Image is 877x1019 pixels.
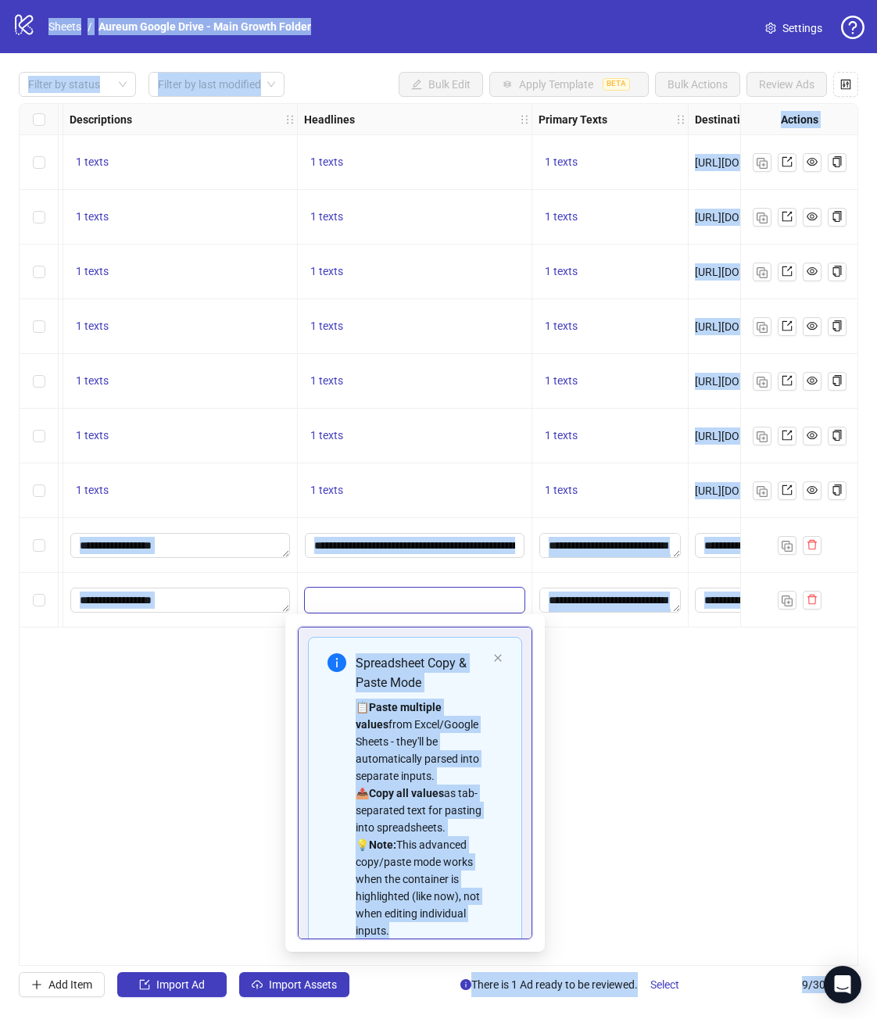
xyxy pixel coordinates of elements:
button: Duplicate [778,536,796,555]
span: holder [530,114,541,125]
span: [URL][DOMAIN_NAME] [695,375,805,388]
span: 1 texts [310,210,343,223]
button: 1 texts [539,372,584,391]
a: Sheets [45,18,84,35]
div: Resize Assets column [59,104,63,134]
span: Select [650,978,679,991]
span: 1 texts [76,156,109,168]
div: Resize Headlines column [528,104,532,134]
button: Duplicate [753,263,771,281]
button: Duplicate [753,153,771,172]
div: Edit values [539,587,682,613]
span: 9 / 300 items [802,976,858,993]
button: 1 texts [70,263,115,281]
div: 📋 from Excel/Google Sheets - they'll be automatically parsed into separate inputs. 📤 as tab-separ... [356,699,487,939]
div: Edit values [70,532,291,559]
button: 1 texts [70,153,115,172]
span: eye [807,375,818,386]
button: Apply TemplateBETA [489,72,649,97]
button: 1 texts [304,208,349,227]
span: plus [31,979,42,990]
span: 1 texts [545,484,578,496]
button: 1 texts [539,263,584,281]
span: copy [832,375,843,386]
img: Duplicate [757,213,768,223]
span: 1 texts [545,210,578,223]
span: 1 texts [310,374,343,387]
button: Configure table settings [833,72,858,97]
button: 1 texts [304,263,349,281]
button: 1 texts [70,317,115,336]
span: holder [61,114,72,125]
span: 1 texts [310,156,343,168]
div: Open Intercom Messenger [824,966,861,1003]
span: [URL][DOMAIN_NAME] [695,211,805,223]
span: [URL][DOMAIN_NAME] [695,266,805,278]
span: 1 texts [545,320,578,332]
span: eye [807,266,818,277]
div: Select row 5 [20,354,59,409]
span: 1 texts [76,429,109,442]
button: close [493,653,503,663]
button: 1 texts [70,481,115,500]
span: question-circle [841,16,864,39]
span: 1 texts [76,484,109,496]
span: eye [807,211,818,222]
span: [URL][DOMAIN_NAME] [695,484,805,497]
span: import [139,979,150,990]
span: eye [807,320,818,331]
strong: Descriptions [70,111,132,128]
button: 1 texts [539,208,584,227]
strong: Note: [369,838,396,851]
strong: Headlines [304,111,355,128]
button: Duplicate [753,427,771,445]
span: eye [807,430,818,441]
span: There is 1 Ad ready to be reviewed. [460,972,692,997]
button: 1 texts [304,372,349,391]
div: Select row 2 [20,190,59,245]
span: export [782,320,793,331]
button: 1 texts [539,481,584,500]
span: 1 texts [545,374,578,387]
span: copy [832,484,843,495]
div: Select row 6 [20,409,59,463]
span: export [782,266,793,277]
span: eye [807,156,818,167]
img: Duplicate [757,267,768,278]
span: 1 texts [545,265,578,277]
button: 1 texts [70,427,115,445]
span: export [782,156,793,167]
div: Multi-input container - paste or copy values [298,627,532,939]
img: Duplicate [757,431,768,442]
div: Select row 8 [20,518,59,573]
strong: Paste multiple values [356,701,442,731]
div: Spreadsheet Copy & Paste Mode [356,653,487,692]
span: 1 texts [545,156,578,168]
button: Add Item [19,972,105,997]
span: info-circle [460,979,471,990]
button: Duplicate [753,208,771,227]
img: Duplicate [757,322,768,333]
span: [URL][DOMAIN_NAME] [695,430,805,442]
span: 1 texts [76,210,109,223]
button: 1 texts [70,208,115,227]
button: Review Ads [746,72,827,97]
div: Select row 4 [20,299,59,354]
span: copy [832,211,843,222]
button: Duplicate [778,591,796,610]
button: Duplicate [753,372,771,391]
button: 1 texts [539,317,584,336]
span: [URL][DOMAIN_NAME] [695,156,805,169]
span: 1 texts [76,320,109,332]
button: Bulk Edit [399,72,483,97]
span: setting [765,23,776,34]
strong: Copy all values [369,787,444,799]
span: copy [832,156,843,167]
button: 1 texts [304,481,349,500]
button: Duplicate [753,481,771,500]
li: / [88,18,92,35]
div: Select row 3 [20,245,59,299]
div: Select all rows [20,104,59,135]
span: holder [519,114,530,125]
